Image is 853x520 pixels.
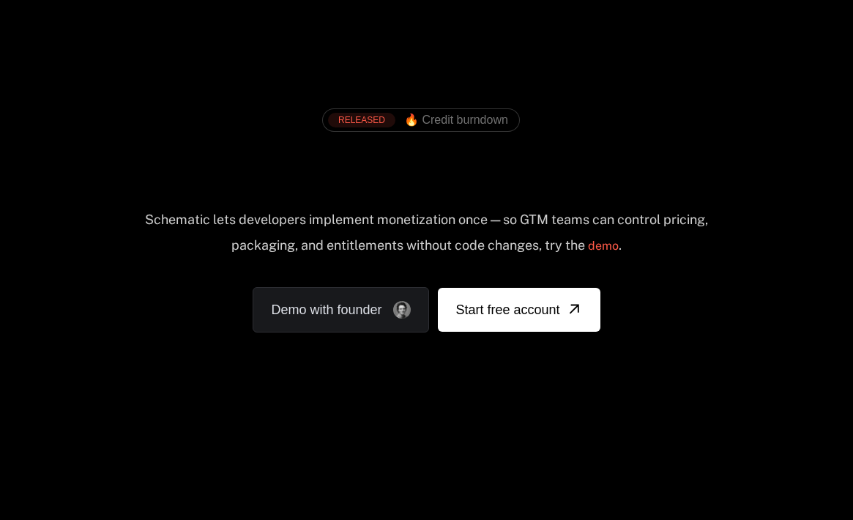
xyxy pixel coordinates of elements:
[328,113,395,127] div: RELEASED
[328,113,508,127] a: [object Object],[object Object]
[253,287,429,333] a: Demo with founder, ,[object Object]
[133,212,720,264] div: Schematic lets developers implement monetization once — so GTM teams can control pricing, packagi...
[438,288,600,332] a: [object Object]
[455,300,559,320] span: Start free account
[588,229,619,264] a: demo
[393,301,411,319] img: Founder
[404,114,508,127] span: 🔥 Credit burndown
